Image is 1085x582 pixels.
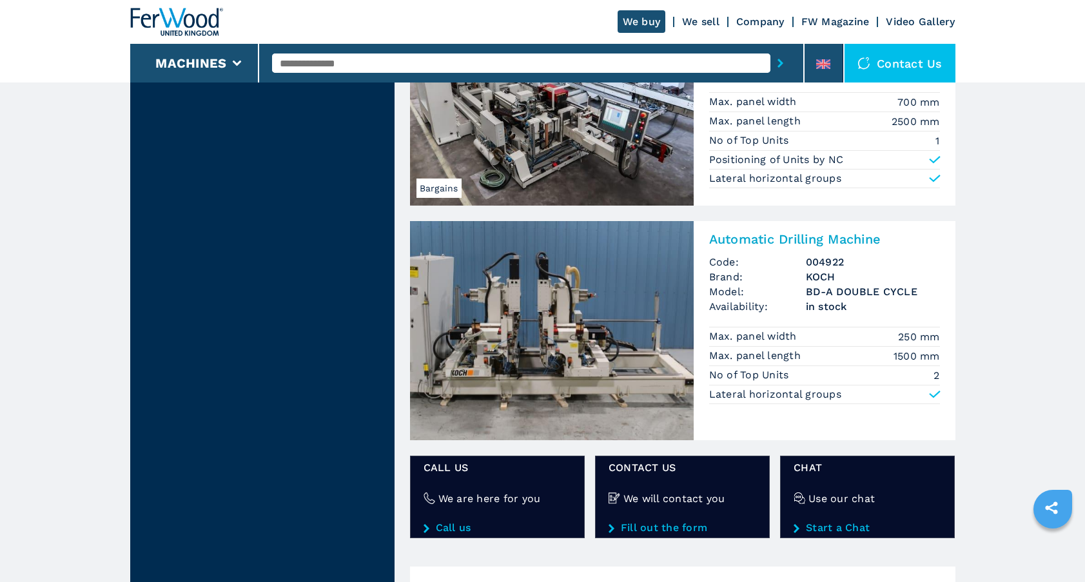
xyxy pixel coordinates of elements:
p: Max. panel width [709,329,800,344]
span: Brand: [709,269,806,284]
h4: Use our chat [808,491,875,506]
a: FW Magazine [801,15,870,28]
span: in stock [806,299,940,314]
em: 700 mm [897,95,940,110]
h4: We will contact you [623,491,725,506]
span: Code: [709,255,806,269]
em: 2500 mm [892,114,940,129]
p: Max. panel length [709,114,805,128]
a: Automatic Drilling Machine KOCH BD-A DOUBLE CYCLEAutomatic Drilling MachineCode:004922Brand:KOCHM... [410,221,955,440]
div: Contact us [845,44,955,82]
h2: Automatic Drilling Machine [709,231,940,247]
a: Call us [424,522,571,534]
h3: BD-A DOUBLE CYCLE [806,284,940,299]
button: submit-button [770,48,790,78]
p: Lateral horizontal groups [709,387,841,402]
span: Bargains [416,179,462,198]
iframe: Chat [1030,524,1075,572]
h4: We are here for you [438,491,541,506]
p: Max. panel width [709,95,800,109]
h3: KOCH [806,269,940,284]
img: Use our chat [794,492,805,504]
a: Start a Chat [794,522,941,534]
a: We buy [618,10,666,33]
a: Video Gallery [886,15,955,28]
span: Availability: [709,299,806,314]
em: 1 [935,133,939,148]
p: Lateral horizontal groups [709,171,841,186]
img: Contact us [857,57,870,70]
img: Ferwood [130,8,223,36]
h3: 004922 [806,255,940,269]
p: Max. panel length [709,349,805,363]
img: We will contact you [609,492,620,504]
p: No of Top Units [709,368,792,382]
button: Machines [155,55,226,71]
p: No of Top Units [709,133,792,148]
span: CHAT [794,460,941,475]
em: 250 mm [898,329,940,344]
span: CONTACT US [609,460,756,475]
a: We sell [682,15,719,28]
a: Fill out the form [609,522,756,534]
em: 2 [933,368,939,383]
img: We are here for you [424,492,435,504]
a: sharethis [1035,492,1068,524]
p: Positioning of Units by NC [709,153,844,167]
span: Model: [709,284,806,299]
em: 1500 mm [894,349,940,364]
img: Automatic Drilling Machine KOCH BD-A DOUBLE CYCLE [410,221,694,440]
span: Call us [424,460,571,475]
a: Company [736,15,785,28]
